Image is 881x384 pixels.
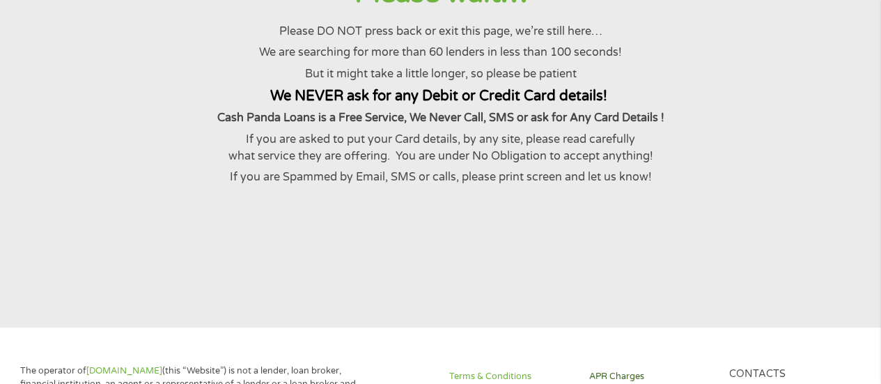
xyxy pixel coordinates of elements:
[17,131,864,165] p: If you are asked to put your Card details, by any site, please read carefully what service they a...
[729,368,852,381] h4: Contacts
[17,169,864,185] p: If you are Spammed by Email, SMS or calls, please print screen and let us know!
[589,370,712,383] a: APR Charges
[17,66,864,82] p: But it might take a little longer, so please be patient
[270,87,607,105] strong: We NEVER ask for any Debit or Credit Card details!
[449,370,572,383] a: Terms & Conditions
[17,23,864,40] p: Please DO NOT press back or exit this page, we’re still here…
[17,44,864,61] p: We are searching for more than 60 lenders in less than 100 seconds!
[217,111,664,125] strong: Cash Panda Loans is a Free Service, We Never Call, SMS or ask for Any Card Details !
[86,365,162,376] a: [DOMAIN_NAME]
